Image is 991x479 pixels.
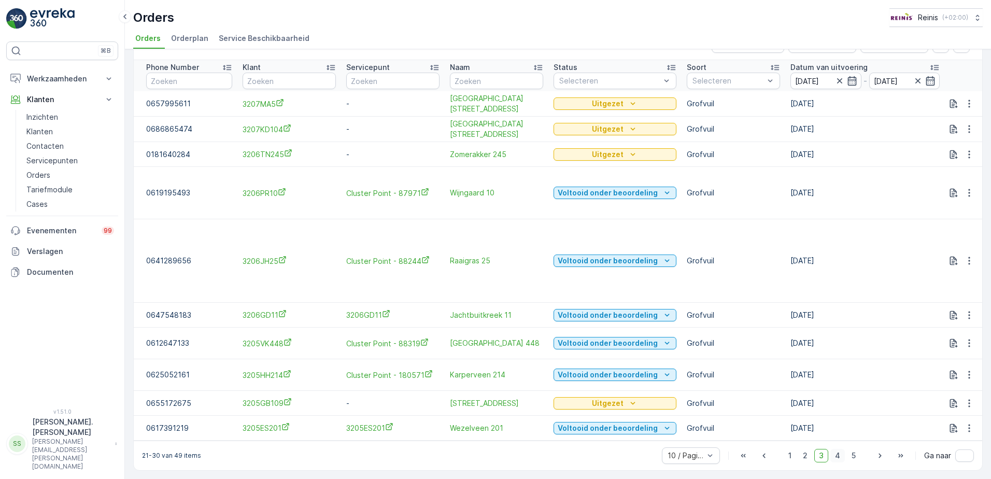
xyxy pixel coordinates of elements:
[346,338,440,349] a: Cluster Point - 88319
[346,124,440,134] p: -
[554,422,676,434] button: Voltooid onder beoordeling
[26,170,50,180] p: Orders
[27,246,114,257] p: Verslagen
[146,98,232,109] p: 0657995611
[889,12,914,23] img: Reinis-Logo-Vrijstaand_Tekengebied-1-copy2_aBO4n7j.png
[554,397,676,410] button: Uitgezet
[346,149,440,160] p: -
[6,8,27,29] img: logo
[142,452,201,460] p: 21-30 van 49 items
[554,123,676,135] button: Uitgezet
[346,73,440,89] input: Zoeken
[785,416,945,441] td: [DATE]
[346,188,440,199] span: Cluster Point - 87971
[450,149,543,160] span: Zomerakker 245
[554,62,577,73] p: Status
[785,359,945,391] td: [DATE]
[450,119,543,139] a: Margaretha Roosenboomstraat 104
[784,449,796,462] span: 1
[243,188,336,199] span: 3206PR10
[146,398,232,408] p: 0655172675
[146,188,232,198] p: 0619195493
[243,62,261,73] p: Klant
[687,398,780,408] p: Grofvuil
[243,398,336,408] span: 3205GB109
[687,98,780,109] p: Grofvuil
[22,197,118,212] a: Cases
[243,256,336,266] a: 3206JH25
[847,449,860,462] span: 5
[785,117,945,142] td: [DATE]
[243,370,336,381] span: 3205HH214
[133,9,174,26] p: Orders
[346,309,440,320] span: 3206GD11
[27,94,97,105] p: Klanten
[450,119,543,139] span: [GEOGRAPHIC_DATA][STREET_ADDRESS]
[26,126,53,137] p: Klanten
[687,310,780,320] p: Grofvuil
[450,188,543,198] a: Wijngaard 10
[171,33,208,44] span: Orderplan
[692,76,764,86] p: Selecteren
[243,124,336,135] span: 3207KD104
[558,256,658,266] p: Voltooid onder beoordeling
[450,398,543,408] a: Slakkenveen 109
[554,337,676,349] button: Voltooid onder beoordeling
[30,8,75,29] img: logo_light-DOdMpM7g.png
[22,182,118,197] a: Tariefmodule
[346,422,440,433] span: 3205ES201
[346,98,440,109] p: -
[592,398,624,408] p: Uitgezet
[687,370,780,380] p: Grofvuil
[346,256,440,266] span: Cluster Point - 88244
[27,226,95,236] p: Evenementen
[785,91,945,117] td: [DATE]
[592,124,624,134] p: Uitgezet
[558,423,658,433] p: Voltooid onder beoordeling
[27,74,97,84] p: Werkzaamheden
[450,310,543,320] span: Jachtbuitkreek 11
[687,423,780,433] p: Grofvuil
[243,338,336,349] a: 3205VK448
[814,449,828,462] span: 3
[924,450,951,461] span: Ga naar
[554,97,676,110] button: Uitgezet
[554,255,676,267] button: Voltooid onder beoordeling
[22,110,118,124] a: Inzichten
[785,391,945,416] td: [DATE]
[26,199,48,209] p: Cases
[687,62,706,73] p: Soort
[6,241,118,262] a: Verslagen
[219,33,309,44] span: Service Beschikbaarheid
[243,98,336,109] a: 3207MA5
[146,310,232,320] p: 0647548183
[889,8,983,27] button: Reinis(+02:00)
[450,256,543,266] span: Raaigras 25
[554,148,676,161] button: Uitgezet
[558,338,658,348] p: Voltooid onder beoordeling
[6,408,118,415] span: v 1.51.0
[146,338,232,348] p: 0612647133
[592,149,624,160] p: Uitgezet
[243,422,336,433] a: 3205ES201
[346,62,390,73] p: Servicepunt
[790,73,861,89] input: dd/mm/yyyy
[592,98,624,109] p: Uitgezet
[26,112,58,122] p: Inzichten
[450,423,543,433] a: Wezelveen 201
[6,89,118,110] button: Klanten
[346,370,440,381] span: Cluster Point - 180571
[687,188,780,198] p: Grofvuil
[243,149,336,160] a: 3206TN245
[450,338,543,348] span: [GEOGRAPHIC_DATA] 448
[146,124,232,134] p: 0686865474
[27,267,114,277] p: Documenten
[243,309,336,320] a: 3206GD11
[785,167,945,219] td: [DATE]
[450,398,543,408] span: [STREET_ADDRESS]
[785,328,945,359] td: [DATE]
